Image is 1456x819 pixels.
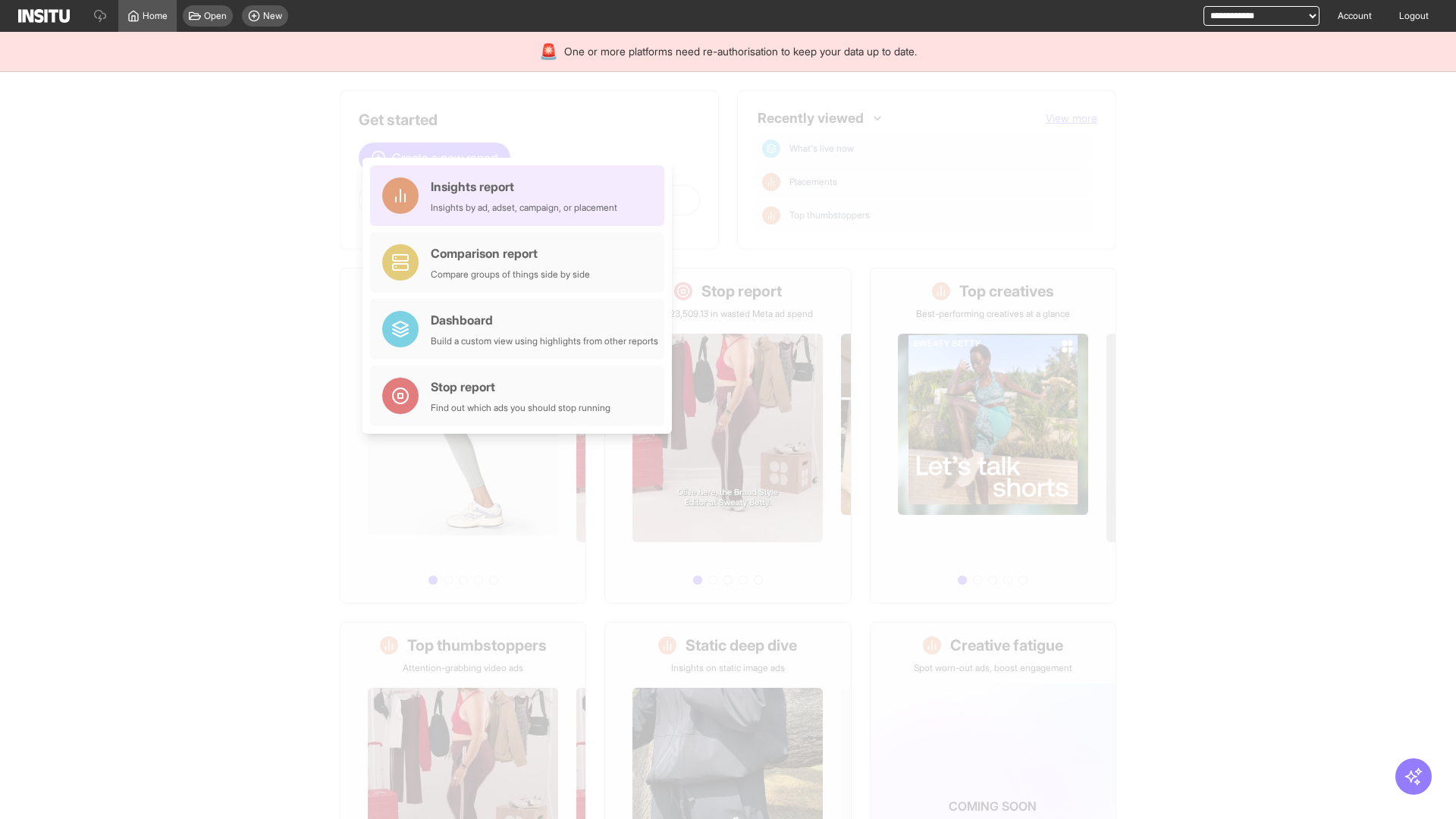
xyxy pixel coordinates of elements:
[431,402,610,414] div: Find out which ads you should stop running
[431,244,590,262] div: Comparison report
[431,378,610,396] div: Stop report
[431,268,590,281] div: Compare groups of things side by side
[564,44,917,59] span: One or more platforms need re-authorisation to keep your data up to date.
[431,311,658,329] div: Dashboard
[18,9,70,23] img: Logo
[539,41,558,62] div: 🚨
[431,177,617,196] div: Insights report
[431,202,617,214] div: Insights by ad, adset, campaign, or placement
[204,10,227,22] span: Open
[431,335,658,347] div: Build a custom view using highlights from other reports
[143,10,168,22] span: Home
[263,10,282,22] span: New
